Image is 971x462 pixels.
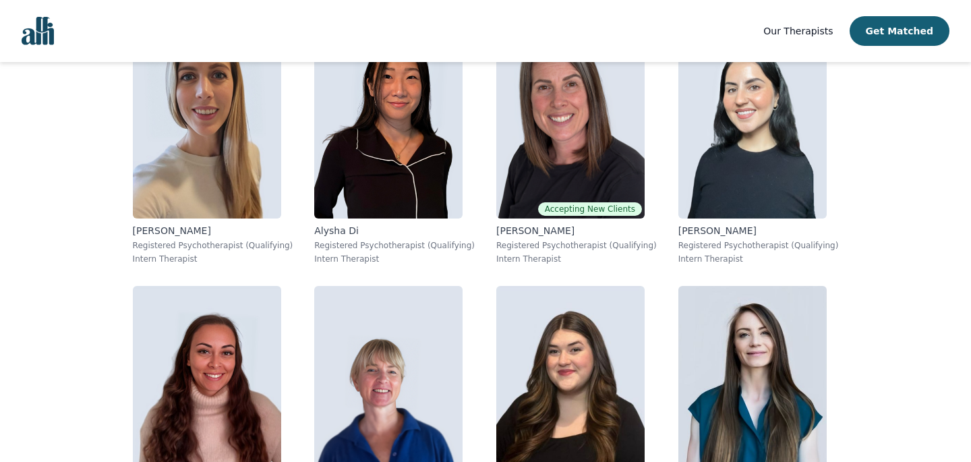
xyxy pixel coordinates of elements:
[538,202,642,216] span: Accepting New Clients
[496,240,657,251] p: Registered Psychotherapist (Qualifying)
[486,13,668,275] a: Stephanie_BunkerAccepting New Clients[PERSON_NAME]Registered Psychotherapist (Qualifying)Intern T...
[133,224,293,237] p: [PERSON_NAME]
[678,224,839,237] p: [PERSON_NAME]
[133,240,293,251] p: Registered Psychotherapist (Qualifying)
[678,24,827,219] img: Ayah_El-husseini
[678,254,839,264] p: Intern Therapist
[314,224,475,237] p: Alysha Di
[314,240,475,251] p: Registered Psychotherapist (Qualifying)
[133,254,293,264] p: Intern Therapist
[763,23,833,39] a: Our Therapists
[763,26,833,36] span: Our Therapists
[850,16,949,46] button: Get Matched
[496,254,657,264] p: Intern Therapist
[22,17,54,45] img: alli logo
[678,240,839,251] p: Registered Psychotherapist (Qualifying)
[303,13,486,275] a: Alysha_DiAlysha DiRegistered Psychotherapist (Qualifying)Intern Therapist
[314,24,463,219] img: Alysha_Di
[122,13,304,275] a: Anisa_Mori[PERSON_NAME]Registered Psychotherapist (Qualifying)Intern Therapist
[668,13,850,275] a: Ayah_El-husseini[PERSON_NAME]Registered Psychotherapist (Qualifying)Intern Therapist
[314,254,475,264] p: Intern Therapist
[496,24,645,219] img: Stephanie_Bunker
[496,224,657,237] p: [PERSON_NAME]
[133,24,281,219] img: Anisa_Mori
